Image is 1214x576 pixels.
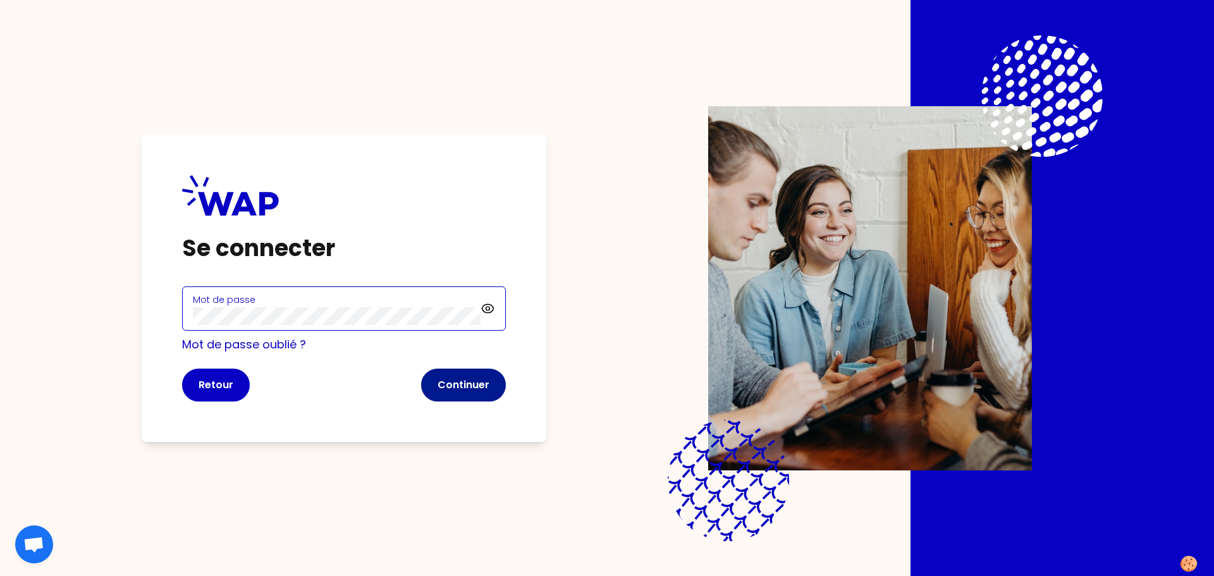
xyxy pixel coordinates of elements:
button: Continuer [421,369,506,401]
img: Description [708,106,1032,470]
label: Mot de passe [193,293,255,306]
button: Retour [182,369,250,401]
a: Mot de passe oublié ? [182,336,306,352]
div: Ouvrir le chat [15,525,53,563]
h1: Se connecter [182,236,506,261]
